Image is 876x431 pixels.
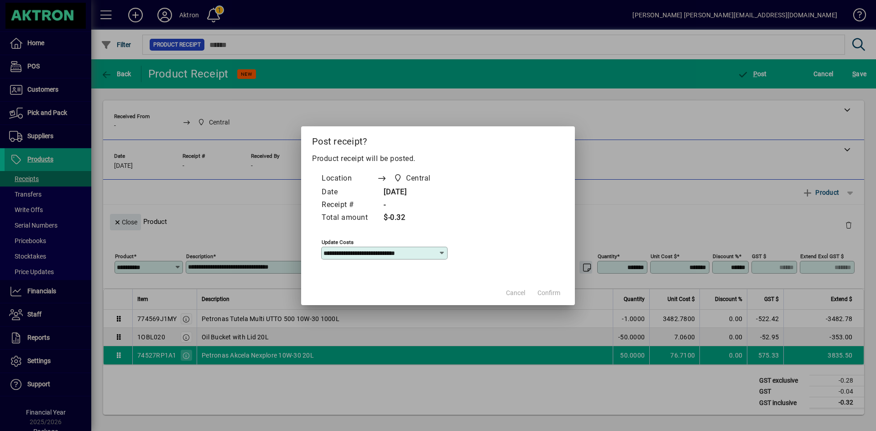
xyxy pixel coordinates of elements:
td: Total amount [321,212,377,224]
mat-label: Update costs [322,239,354,245]
span: Central [406,173,431,184]
td: Receipt # [321,199,377,212]
h2: Post receipt? [301,126,575,153]
td: [DATE] [377,186,448,199]
td: Location [321,171,377,186]
td: - [377,199,448,212]
td: Date [321,186,377,199]
span: Central [391,172,434,185]
td: $-0.32 [377,212,448,224]
p: Product receipt will be posted. [312,153,564,164]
